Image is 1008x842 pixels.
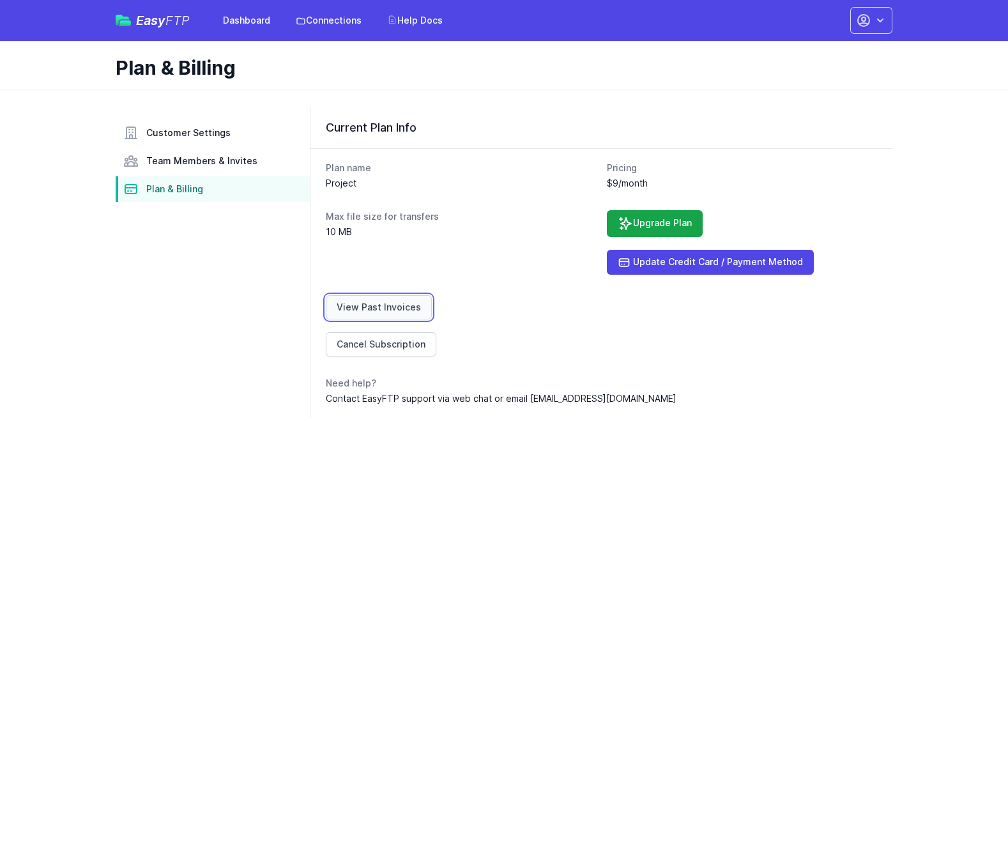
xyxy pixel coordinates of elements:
a: Dashboard [215,9,278,32]
a: Upgrade Plan [607,210,703,237]
span: FTP [165,13,190,28]
dd: Project [326,177,597,190]
span: Customer Settings [146,126,231,139]
dd: $9/month [607,177,878,190]
dd: Contact EasyFTP support via web chat or email [EMAIL_ADDRESS][DOMAIN_NAME] [326,392,877,405]
a: Update Credit Card / Payment Method [607,250,814,275]
img: easyftp_logo.png [116,15,131,26]
a: Plan & Billing [116,176,310,202]
a: Connections [288,9,369,32]
h3: Current Plan Info [326,120,877,135]
a: Cancel Subscription [326,332,436,356]
dt: Pricing [607,162,878,174]
h1: Plan & Billing [116,56,882,79]
a: Help Docs [379,9,450,32]
span: Easy [136,14,190,27]
a: Team Members & Invites [116,148,310,174]
a: EasyFTP [116,14,190,27]
a: View Past Invoices [326,295,432,319]
dd: 10 MB [326,226,597,238]
dt: Plan name [326,162,597,174]
span: Plan & Billing [146,183,203,195]
span: Team Members & Invites [146,155,257,167]
dt: Max file size for transfers [326,210,597,223]
dt: Need help? [326,377,877,390]
a: Customer Settings [116,120,310,146]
